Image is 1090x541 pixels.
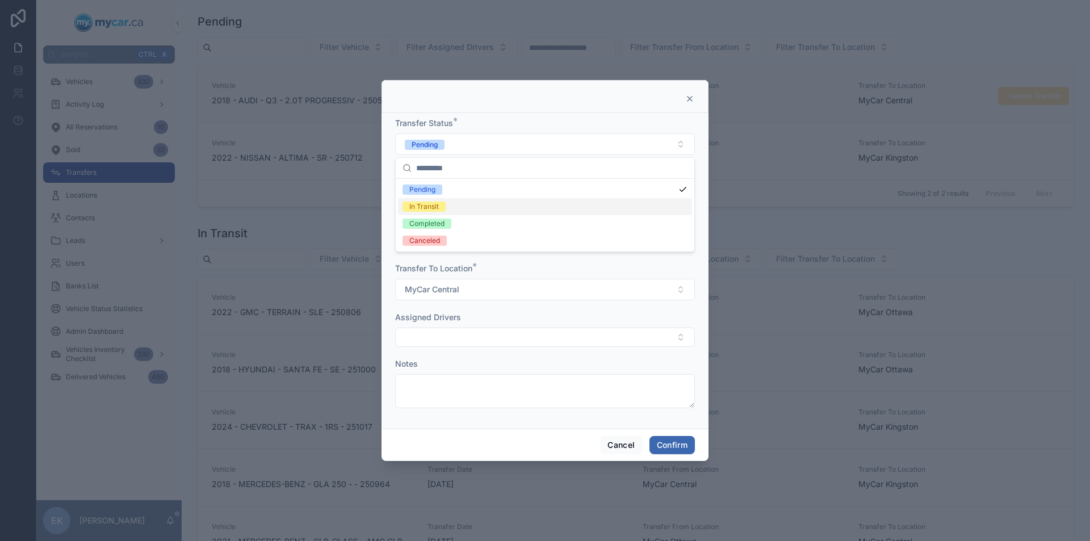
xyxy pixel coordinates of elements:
button: Select Button [395,133,695,155]
button: Cancel [600,436,642,454]
button: Select Button [395,279,695,300]
span: MyCar Central [405,284,459,295]
div: In Transit [409,202,439,212]
span: Notes [395,359,418,368]
div: Canceled [409,236,440,246]
div: Pending [412,140,438,150]
div: Suggestions [396,179,694,251]
div: Pending [409,184,435,195]
button: Confirm [649,436,695,454]
button: Select Button [395,328,695,347]
div: Completed [409,219,445,229]
span: Transfer Status [395,118,453,128]
span: Assigned Drivers [395,312,461,322]
span: Transfer To Location [395,263,472,273]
